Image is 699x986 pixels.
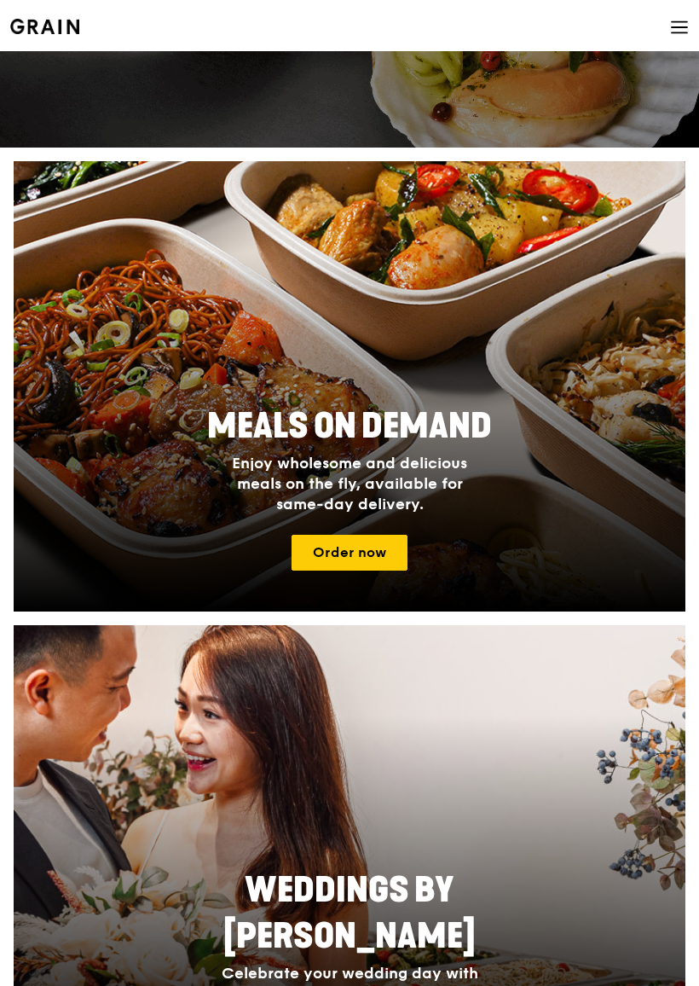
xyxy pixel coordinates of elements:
[232,454,467,513] span: Enjoy wholesome and delicious meals on the fly, available for same-day delivery.
[223,870,476,957] span: Weddings by [PERSON_NAME]
[14,161,685,612] a: Meals On DemandEnjoy wholesome and delicious meals on the fly, available for same-day delivery.Or...
[10,19,79,34] img: Grain
[14,161,685,612] img: meals-on-demand-card.d2b6f6db.png
[207,406,492,447] span: Meals On Demand
[292,535,407,571] a: Order now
